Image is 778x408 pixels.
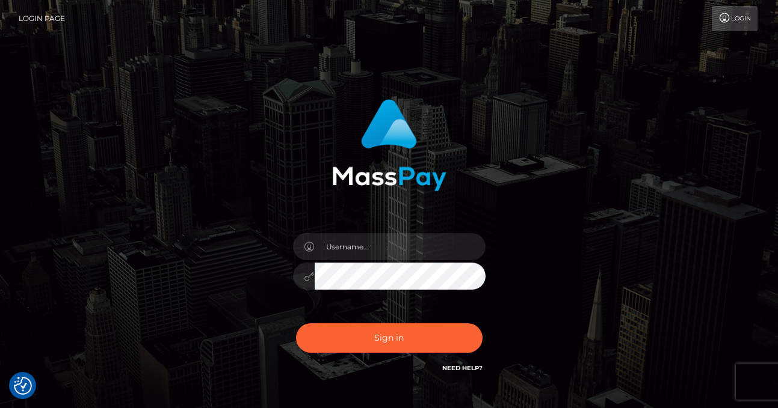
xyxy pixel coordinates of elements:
[14,377,32,395] img: Revisit consent button
[315,233,486,260] input: Username...
[19,6,65,31] a: Login Page
[296,323,483,353] button: Sign in
[14,377,32,395] button: Consent Preferences
[332,99,446,191] img: MassPay Login
[712,6,758,31] a: Login
[442,364,483,372] a: Need Help?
